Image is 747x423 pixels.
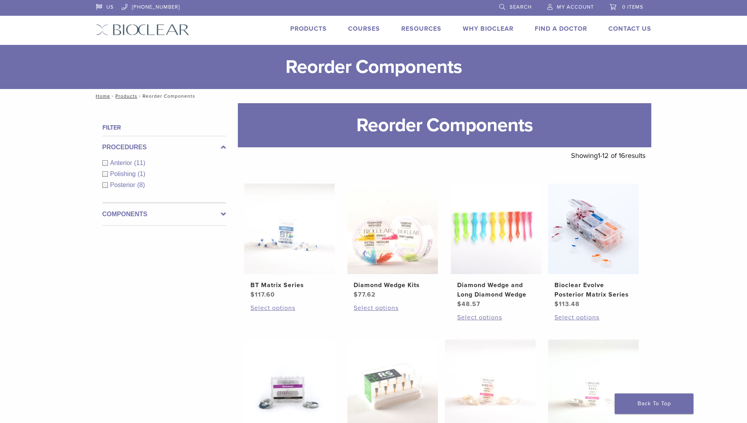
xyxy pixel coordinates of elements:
[457,313,535,322] a: Select options for “Diamond Wedge and Long Diamond Wedge”
[134,160,145,166] span: (11)
[102,123,226,132] h4: Filter
[554,300,559,308] span: $
[457,280,535,299] h2: Diamond Wedge and Long Diamond Wedge
[102,210,226,219] label: Components
[244,184,336,299] a: BT Matrix SeriesBT Matrix Series $117.60
[110,94,115,98] span: /
[110,171,138,177] span: Polishing
[290,25,327,33] a: Products
[90,89,657,103] nav: Reorder Components
[457,300,480,308] bdi: 48.57
[571,147,645,164] p: Showing results
[250,303,328,313] a: Select options for “BT Matrix Series”
[622,4,643,10] span: 0 items
[598,151,625,160] span: 1-12 of 16
[554,280,632,299] h2: Bioclear Evolve Posterior Matrix Series
[554,313,632,322] a: Select options for “Bioclear Evolve Posterior Matrix Series”
[137,182,145,188] span: (8)
[115,93,137,99] a: Products
[554,300,580,308] bdi: 113.48
[463,25,513,33] a: Why Bioclear
[557,4,594,10] span: My Account
[250,291,255,299] span: $
[510,4,532,10] span: Search
[244,184,335,274] img: BT Matrix Series
[548,184,639,309] a: Bioclear Evolve Posterior Matrix SeriesBioclear Evolve Posterior Matrix Series $113.48
[110,182,137,188] span: Posterior
[250,291,275,299] bdi: 117.60
[102,143,226,152] label: Procedures
[347,184,438,274] img: Diamond Wedge Kits
[348,25,380,33] a: Courses
[548,184,639,274] img: Bioclear Evolve Posterior Matrix Series
[137,94,143,98] span: /
[238,103,651,147] h1: Reorder Components
[347,184,439,299] a: Diamond Wedge KitsDiamond Wedge Kits $77.62
[615,393,693,414] a: Back To Top
[250,280,328,290] h2: BT Matrix Series
[608,25,651,33] a: Contact Us
[93,93,110,99] a: Home
[457,300,462,308] span: $
[535,25,587,33] a: Find A Doctor
[110,160,134,166] span: Anterior
[450,184,542,309] a: Diamond Wedge and Long Diamond WedgeDiamond Wedge and Long Diamond Wedge $48.57
[96,24,189,35] img: Bioclear
[137,171,145,177] span: (1)
[451,184,541,274] img: Diamond Wedge and Long Diamond Wedge
[401,25,441,33] a: Resources
[354,303,432,313] a: Select options for “Diamond Wedge Kits”
[354,291,376,299] bdi: 77.62
[354,280,432,290] h2: Diamond Wedge Kits
[354,291,358,299] span: $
